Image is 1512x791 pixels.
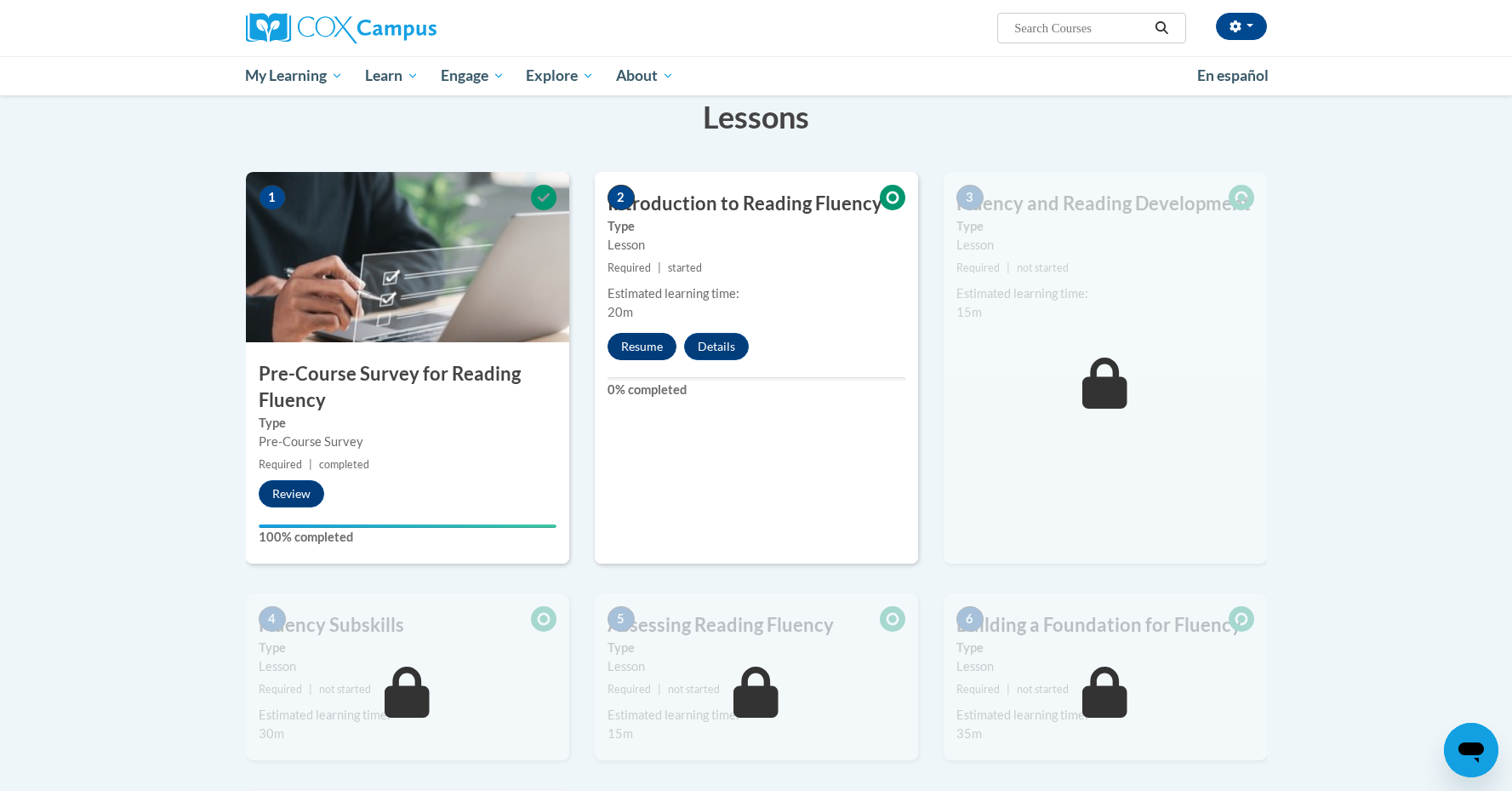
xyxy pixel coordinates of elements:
[956,683,1000,696] span: Required
[259,414,556,433] label: Type
[259,726,284,741] span: 30m
[309,683,312,696] span: |
[430,56,516,95] a: Engage
[259,706,556,725] div: Estimated learning time:
[365,66,419,86] span: Learn
[319,683,371,696] span: not started
[259,606,286,632] span: 4
[1017,261,1069,274] span: not started
[658,261,661,274] span: |
[608,706,905,725] div: Estimated learning time:
[526,66,594,86] span: Explore
[259,524,556,528] div: Your progress
[1013,18,1149,38] input: Search Courses
[608,639,905,657] label: Type
[668,261,702,274] span: started
[616,66,674,86] span: About
[608,217,905,236] label: Type
[246,612,569,639] h3: Fluency Subskills
[956,726,982,741] span: 35m
[1186,58,1280,94] a: En español
[246,361,569,414] h3: Pre-Course Survey for Reading Fluency
[944,612,1267,639] h3: Building a Foundation for Fluency
[608,726,633,741] span: 15m
[309,458,312,471] span: |
[246,13,569,43] a: Cox Campus
[245,66,343,86] span: My Learning
[956,284,1254,303] div: Estimated learning time:
[220,56,1292,95] div: Main menu
[246,95,1267,138] h3: Lessons
[608,333,676,360] button: Resume
[956,236,1254,255] div: Lesson
[956,639,1254,657] label: Type
[956,185,984,210] span: 3
[246,13,436,43] img: Cox Campus
[608,305,633,319] span: 20m
[608,236,905,255] div: Lesson
[956,217,1254,236] label: Type
[246,172,569,342] img: Course Image
[956,305,982,319] span: 15m
[956,606,984,632] span: 6
[259,683,302,696] span: Required
[259,433,556,451] div: Pre-Course Survey
[319,458,369,471] span: completed
[608,606,635,632] span: 5
[259,458,302,471] span: Required
[956,657,1254,676] div: Lesson
[1216,13,1267,40] button: Account Settings
[1007,261,1010,274] span: |
[956,261,1000,274] span: Required
[684,333,749,360] button: Details
[608,284,905,303] div: Estimated learning time:
[441,66,505,86] span: Engage
[1017,683,1069,696] span: not started
[605,56,685,95] a: About
[259,480,324,507] button: Review
[608,657,905,676] div: Lesson
[944,191,1267,217] h3: Fluency and Reading Development
[354,56,430,95] a: Learn
[1149,18,1174,38] button: Search
[259,185,286,210] span: 1
[956,706,1254,725] div: Estimated learning time:
[1197,66,1269,84] span: En español
[595,191,918,217] h3: Introduction to Reading Fluency
[608,381,905,399] label: 0% completed
[608,683,651,696] span: Required
[259,639,556,657] label: Type
[658,683,661,696] span: |
[235,56,355,95] a: My Learning
[608,261,651,274] span: Required
[259,657,556,676] div: Lesson
[1007,683,1010,696] span: |
[595,612,918,639] h3: Assessing Reading Fluency
[1444,723,1498,777] iframe: Button to launch messaging window, conversation in progress
[668,683,720,696] span: not started
[259,528,556,547] label: 100% completed
[608,185,635,210] span: 2
[515,56,605,95] a: Explore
